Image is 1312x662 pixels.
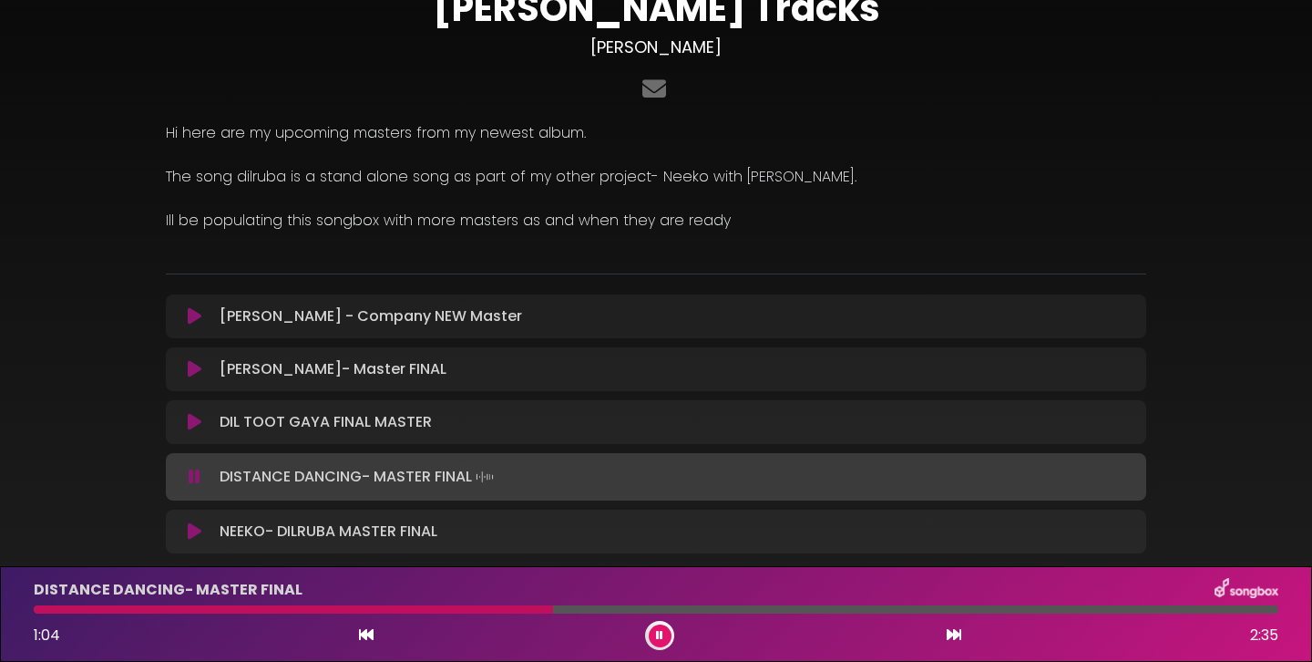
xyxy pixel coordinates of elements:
span: 2:35 [1250,625,1278,646]
h3: [PERSON_NAME] [166,37,1146,57]
span: 1:04 [34,625,60,646]
p: NEEKO- DILRUBA MASTER FINAL [220,521,437,543]
img: songbox-logo-white.png [1215,578,1278,602]
p: DISTANCE DANCING- MASTER FINAL [220,464,497,490]
img: waveform4.gif [472,464,497,490]
p: [PERSON_NAME] - Company NEW Master [220,305,522,327]
p: DIL TOOT GAYA FINAL MASTER [220,411,432,433]
p: DISTANCE DANCING- MASTER FINAL [34,579,302,601]
p: Ill be populating this songbox with more masters as and when they are ready [166,210,1146,232]
p: [PERSON_NAME]- Master FINAL [220,358,446,380]
p: The song dilruba is a stand alone song as part of my other project- Neeko with [PERSON_NAME]. [166,166,1146,188]
p: Hi here are my upcoming masters from my newest album. [166,122,1146,144]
